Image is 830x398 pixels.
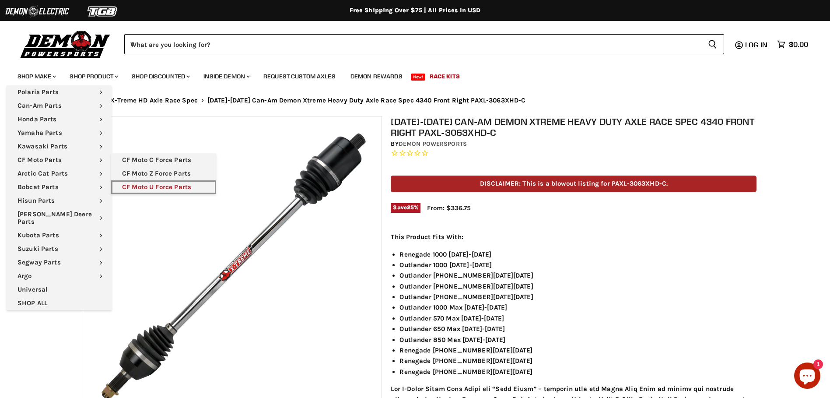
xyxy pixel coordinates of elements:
a: Can-Am Parts [7,99,112,113]
a: Inside Demon [197,67,255,85]
li: Renegade [PHONE_NUMBER][DATE][DATE] [399,366,756,377]
li: Outlander 850 Max [DATE]-[DATE] [399,335,756,345]
div: v 4.0.25 [25,14,43,21]
div: Domain Overview [33,52,78,57]
a: Polaris Parts [7,85,112,99]
p: This Product Fits With: [391,232,756,242]
img: tab_domain_overview_orange.svg [24,51,31,58]
a: Hisun Parts [7,194,112,208]
img: TGB Logo 2 [70,3,136,20]
li: Renegade [PHONE_NUMBER][DATE][DATE] [399,345,756,356]
a: Honda Parts [7,113,112,126]
a: Shop Discounted [125,67,195,85]
img: Demon Powersports [18,28,113,60]
input: When autocomplete results are available use up and down arrows to review and enter to select [124,34,701,54]
img: tab_keywords_by_traffic_grey.svg [87,51,94,58]
a: Suzuki Parts [7,242,112,256]
button: Search [701,34,724,54]
a: Universal [7,283,112,296]
a: SHOP ALL [7,296,112,310]
li: Renegade 1000 [DATE]-[DATE] [399,249,756,260]
div: Free Shipping Over $75 | All Prices In USD [65,7,765,14]
li: Outlander 650 Max [DATE]-[DATE] [399,324,756,334]
li: Outlander [PHONE_NUMBER][DATE][DATE] [399,292,756,302]
li: Outlander 1000 Max [DATE]-[DATE] [399,302,756,313]
ul: Main menu [111,153,216,194]
nav: Breadcrumbs [65,97,765,104]
a: Kawasaki Parts [7,140,112,153]
img: logo_orange.svg [14,14,21,21]
span: Save % [391,203,420,213]
a: Demon Rewards [344,67,409,85]
a: Race Kits [423,67,466,85]
ul: Main menu [11,64,806,85]
a: Bobcat Parts [7,180,112,194]
a: Shop Product [63,67,123,85]
a: Demon Powersports [399,140,467,148]
a: Kubota Parts [7,229,112,242]
a: Argo [7,269,112,283]
form: Product [124,34,724,54]
span: 25 [407,204,414,211]
span: From: $336.75 [427,204,471,212]
a: CF Moto Z Force Parts [111,167,216,180]
a: CF Moto Parts [7,153,112,167]
a: Yamaha Parts [7,126,112,140]
a: Segway Parts [7,256,112,269]
div: Domain: [DOMAIN_NAME] [23,23,96,30]
div: Keywords by Traffic [97,52,147,57]
li: Outlander 570 Max [DATE]-[DATE] [399,313,756,324]
a: X-Treme HD Axle Race Spec [110,97,198,104]
li: Renegade [PHONE_NUMBER][DATE][DATE] [399,356,756,366]
img: website_grey.svg [14,23,21,30]
a: CF Moto C Force Parts [111,153,216,167]
img: Demon Electric Logo 2 [4,3,70,20]
a: Shop Make [11,67,61,85]
ul: Main menu [7,85,112,310]
li: Outlander 1000 [DATE]-[DATE] [399,260,756,270]
a: CF Moto U Force Parts [111,180,216,194]
span: $0.00 [789,40,808,49]
span: [DATE]-[DATE] Can-Am Demon Xtreme Heavy Duty Axle Race Spec 4340 Front Right PAXL-3063XHD-C [207,97,526,104]
a: Arctic Cat Parts [7,167,112,180]
a: [PERSON_NAME] Deere Parts [7,208,112,229]
span: Rated 0.0 out of 5 stars 0 reviews [391,149,756,158]
h1: [DATE]-[DATE] Can-Am Demon Xtreme Heavy Duty Axle Race Spec 4340 Front Right PAXL-3063XHD-C [391,116,756,138]
a: Log in [741,41,773,49]
p: DISCLAIMER: This is a blowout listing for PAXL-3063XHD-C. [391,176,756,192]
inbox-online-store-chat: Shopify online store chat [791,363,823,391]
span: Log in [745,40,767,49]
a: Request Custom Axles [257,67,342,85]
li: Outlander [PHONE_NUMBER][DATE][DATE] [399,270,756,281]
li: Outlander [PHONE_NUMBER][DATE][DATE] [399,281,756,292]
a: $0.00 [773,38,812,51]
span: New! [411,74,426,81]
div: by [391,139,756,149]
